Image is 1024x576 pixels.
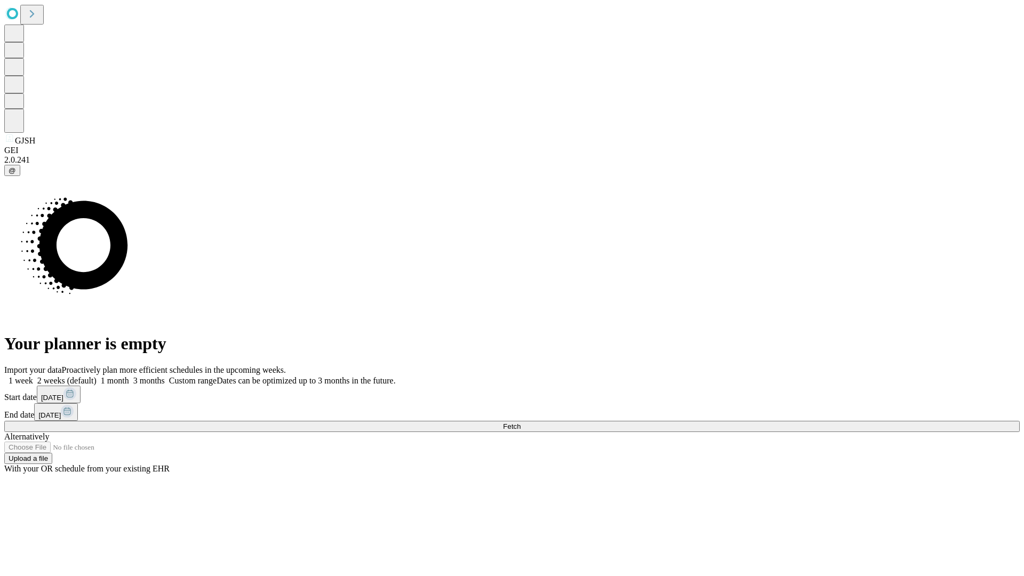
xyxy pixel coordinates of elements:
button: Upload a file [4,453,52,464]
span: Import your data [4,365,62,374]
span: Dates can be optimized up to 3 months in the future. [217,376,395,385]
div: Start date [4,386,1020,403]
button: [DATE] [37,386,81,403]
button: @ [4,165,20,176]
span: Proactively plan more efficient schedules in the upcoming weeks. [62,365,286,374]
button: [DATE] [34,403,78,421]
span: Fetch [503,422,521,430]
span: Custom range [169,376,217,385]
span: Alternatively [4,432,49,441]
span: [DATE] [38,411,61,419]
span: With your OR schedule from your existing EHR [4,464,170,473]
div: 2.0.241 [4,155,1020,165]
div: GEI [4,146,1020,155]
h1: Your planner is empty [4,334,1020,354]
span: GJSH [15,136,35,145]
span: 3 months [133,376,165,385]
span: 2 weeks (default) [37,376,97,385]
span: @ [9,166,16,174]
button: Fetch [4,421,1020,432]
span: 1 month [101,376,129,385]
span: 1 week [9,376,33,385]
span: [DATE] [41,394,63,402]
div: End date [4,403,1020,421]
